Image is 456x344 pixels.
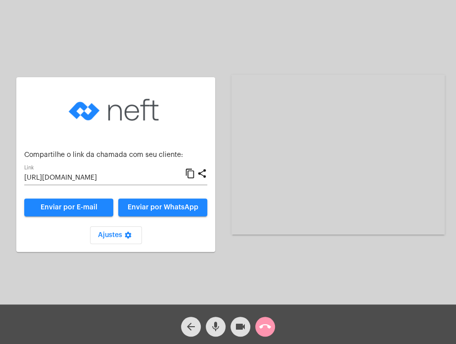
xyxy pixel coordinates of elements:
span: Enviar por WhatsApp [128,204,198,211]
p: Compartilhe o link da chamada com seu cliente: [24,151,207,159]
mat-icon: arrow_back [185,321,197,333]
mat-icon: content_copy [185,168,195,180]
mat-icon: share [197,168,207,180]
button: Enviar por WhatsApp [118,198,207,216]
mat-icon: call_end [259,321,271,333]
a: Enviar por E-mail [24,198,113,216]
span: Ajustes [98,232,134,239]
button: Ajustes [90,226,142,244]
span: Enviar por E-mail [41,204,97,211]
mat-icon: videocam [234,321,246,333]
mat-icon: mic [210,321,222,333]
img: logo-neft-novo-2.png [66,85,165,135]
mat-icon: settings [122,231,134,243]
